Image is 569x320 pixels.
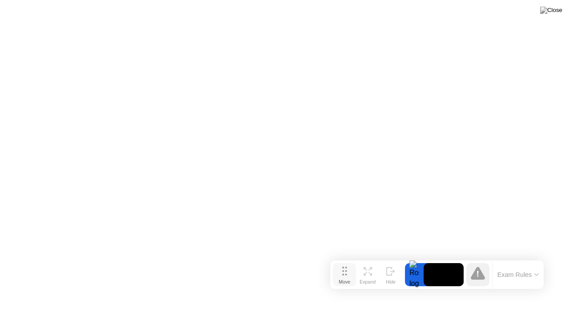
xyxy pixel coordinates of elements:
[386,279,396,284] div: Hide
[540,7,562,14] img: Close
[360,279,376,284] div: Expand
[379,263,402,286] button: Hide
[339,279,350,284] div: Move
[356,263,379,286] button: Expand
[495,271,542,279] button: Exam Rules
[333,263,356,286] button: Move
